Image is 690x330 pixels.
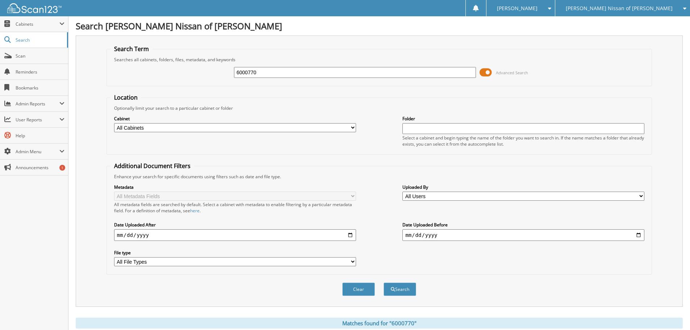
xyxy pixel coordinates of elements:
[110,162,194,170] legend: Additional Document Filters
[496,70,528,75] span: Advanced Search
[16,149,59,155] span: Admin Menu
[59,165,65,171] div: 1
[16,117,59,123] span: User Reports
[402,222,644,228] label: Date Uploaded Before
[190,208,200,214] a: here
[16,21,59,27] span: Cabinets
[7,3,62,13] img: scan123-logo-white.svg
[402,116,644,122] label: Folder
[497,6,538,11] span: [PERSON_NAME]
[110,57,648,63] div: Searches all cabinets, folders, files, metadata, and keywords
[76,20,683,32] h1: Search [PERSON_NAME] Nissan of [PERSON_NAME]
[110,174,648,180] div: Enhance your search for specific documents using filters such as date and file type.
[110,45,152,53] legend: Search Term
[110,105,648,111] div: Optionally limit your search to a particular cabinet or folder
[16,133,64,139] span: Help
[16,37,63,43] span: Search
[16,164,64,171] span: Announcements
[76,318,683,329] div: Matches found for "6000770"
[114,250,356,256] label: File type
[16,101,59,107] span: Admin Reports
[114,222,356,228] label: Date Uploaded After
[114,201,356,214] div: All metadata fields are searched by default. Select a cabinet with metadata to enable filtering b...
[16,53,64,59] span: Scan
[114,116,356,122] label: Cabinet
[114,184,356,190] label: Metadata
[16,85,64,91] span: Bookmarks
[384,283,416,296] button: Search
[110,93,141,101] legend: Location
[402,135,644,147] div: Select a cabinet and begin typing the name of the folder you want to search in. If the name match...
[402,229,644,241] input: end
[342,283,375,296] button: Clear
[16,69,64,75] span: Reminders
[566,6,673,11] span: [PERSON_NAME] Nissan of [PERSON_NAME]
[114,229,356,241] input: start
[402,184,644,190] label: Uploaded By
